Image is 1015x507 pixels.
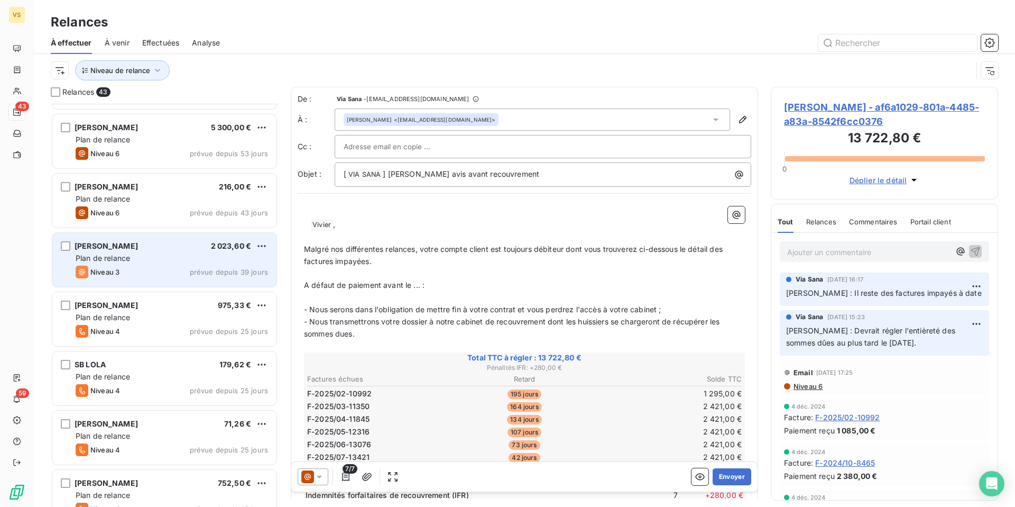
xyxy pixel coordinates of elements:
[75,182,138,191] span: [PERSON_NAME]
[850,175,907,186] span: Déplier le détail
[304,280,425,289] span: A défaut de paiement avant le ... :
[298,169,321,178] span: Objet :
[598,413,742,425] td: 2 421,00 €
[815,412,880,423] span: F-2025/02-10992
[307,388,372,399] span: F-2025/02-10992
[211,123,252,132] span: 5 300,00 €
[76,491,130,500] span: Plan de relance
[190,386,268,395] span: prévue depuis 25 jours
[76,194,130,203] span: Plan de relance
[337,96,362,102] span: Via Sana
[62,87,94,97] span: Relances
[784,129,985,150] h3: 13 722,80 €
[507,402,541,412] span: 164 jours
[298,114,335,125] label: À :
[796,275,823,284] span: Via Sana
[90,386,120,395] span: Niveau 4
[307,401,370,412] span: F-2025/03-11350
[827,276,863,283] span: [DATE] 16:17
[784,457,813,468] span: Facture :
[304,305,661,314] span: - Nous serons dans l'obligation de mettre fin à votre contrat et vous perdrez l'accès à votre cab...
[75,60,170,80] button: Niveau de relance
[90,209,119,217] span: Niveau 6
[791,494,826,501] span: 4 déc. 2024
[598,439,742,450] td: 2 421,00 €
[806,218,836,226] span: Relances
[784,412,813,423] span: Facture :
[791,449,826,455] span: 4 déc. 2024
[76,431,130,440] span: Plan de relance
[142,38,180,48] span: Effectuées
[75,419,138,428] span: [PERSON_NAME]
[90,446,120,454] span: Niveau 4
[910,218,951,226] span: Portail client
[218,478,251,487] span: 752,50 €
[364,96,469,102] span: - [EMAIL_ADDRESS][DOMAIN_NAME]
[816,369,853,376] span: [DATE] 17:25
[598,388,742,400] td: 1 295,00 €
[307,439,371,450] span: F-2025/06-13076
[846,174,923,186] button: Déplier le détail
[311,219,333,231] span: Vivier
[306,490,612,501] p: Indemnités forfaitaires de recouvrement (IFR)
[784,100,985,129] span: [PERSON_NAME] - af6a1029-801a-4485-a83a-8542f6cc0376
[344,169,346,178] span: [
[75,301,138,310] span: [PERSON_NAME]
[218,301,251,310] span: 975,33 €
[793,368,813,377] span: Email
[786,288,982,297] span: [PERSON_NAME] : Il reste des factures impayés à date
[304,245,725,266] span: Malgré nos différentes relances, votre compte client est toujours débiteur dont vous trouverez ci...
[76,135,130,144] span: Plan de relance
[306,363,743,373] span: Pénalités IFR : + 280,00 €
[8,484,25,501] img: Logo LeanPay
[75,123,138,132] span: [PERSON_NAME]
[75,478,138,487] span: [PERSON_NAME]
[219,182,251,191] span: 216,00 €
[344,139,457,155] input: Adresse email en copie ...
[90,327,120,336] span: Niveau 4
[837,470,878,482] span: 2 380,00 €
[849,218,898,226] span: Commentaires
[75,360,106,369] span: SB LOLA
[51,104,278,507] div: grid
[75,241,138,250] span: [PERSON_NAME]
[190,149,268,158] span: prévue depuis 53 jours
[509,453,540,463] span: 42 jours
[343,464,357,474] span: 7/7
[598,426,742,438] td: 2 421,00 €
[792,382,823,391] span: Niveau 6
[90,268,119,276] span: Niveau 3
[713,468,751,485] button: Envoyer
[90,149,119,158] span: Niveau 6
[786,326,957,347] span: [PERSON_NAME] : Devrait régler l'entièreté des sommes dûes au plus tard le [DATE].
[818,34,977,51] input: Rechercher
[778,218,793,226] span: Tout
[791,403,826,410] span: 4 déc. 2024
[304,317,722,338] span: - Nous transmettrons votre dossier à notre cabinet de recouvrement dont les huissiers se chargero...
[347,116,495,123] div: <[EMAIL_ADDRESS][DOMAIN_NAME]>
[51,13,108,32] h3: Relances
[15,102,29,111] span: 43
[347,169,382,181] span: VIA SANA
[452,374,596,385] th: Retard
[76,313,130,322] span: Plan de relance
[190,209,268,217] span: prévue depuis 43 jours
[190,446,268,454] span: prévue depuis 25 jours
[508,428,541,437] span: 107 jours
[51,38,92,48] span: À effectuer
[796,312,823,322] span: Via Sana
[979,471,1004,496] div: Open Intercom Messenger
[16,388,29,398] span: 59
[307,414,370,424] span: F-2025/04-11845
[598,401,742,412] td: 2 421,00 €
[306,352,743,363] span: Total TTC à régler : 13 722,80 €
[76,253,130,262] span: Plan de relance
[96,87,110,97] span: 43
[224,419,251,428] span: 71,26 €
[815,457,875,468] span: F-2024/10-8465
[383,169,539,178] span: ] [PERSON_NAME] avis avant recouvrement
[784,470,835,482] span: Paiement reçu
[307,452,370,463] span: F-2025/07-13421
[90,66,150,75] span: Niveau de relance
[307,427,370,437] span: F-2025/05-12316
